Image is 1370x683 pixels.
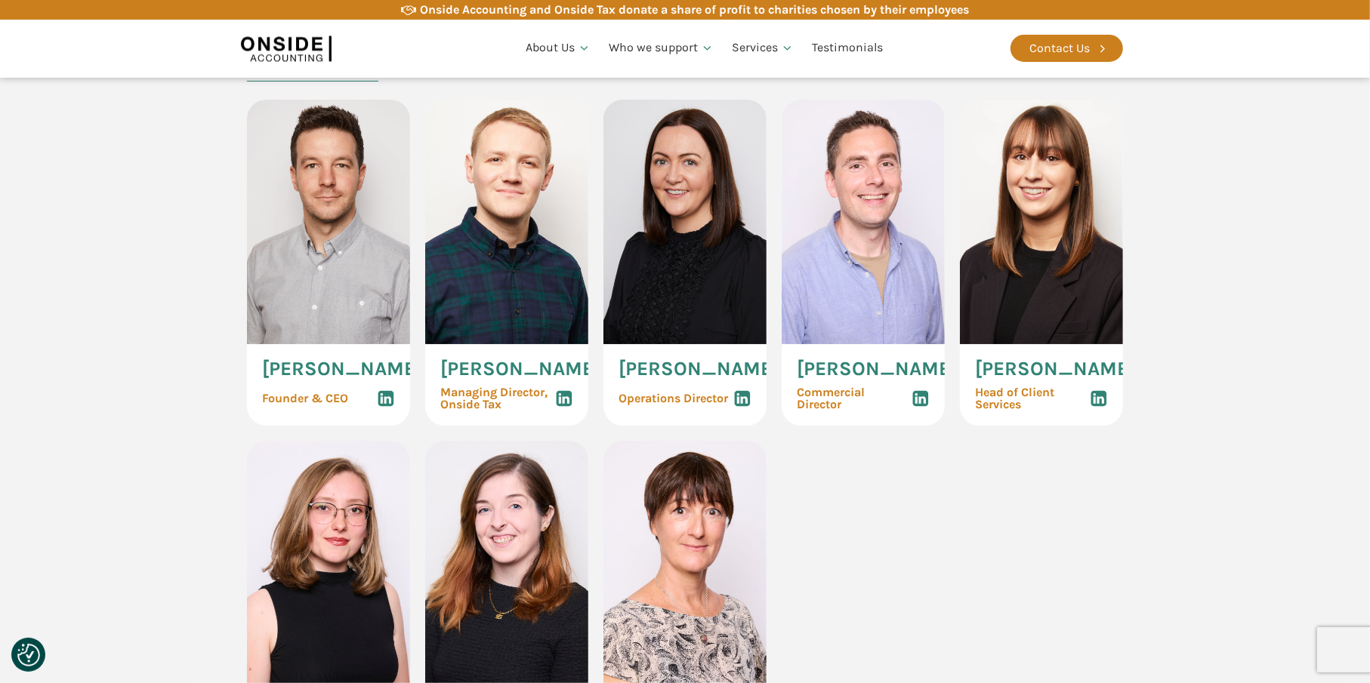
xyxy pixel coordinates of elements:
[803,23,892,74] a: Testimonials
[797,386,912,411] span: Commercial Director
[975,359,1135,379] span: [PERSON_NAME]
[797,359,957,379] span: [PERSON_NAME]
[241,31,332,66] img: Onside Accounting
[619,392,728,405] span: Operations Director
[1029,38,1090,58] div: Contact Us
[17,644,40,666] button: Consent Preferences
[517,23,600,74] a: About Us
[262,392,348,405] span: Founder & CEO
[440,386,548,411] span: Managing Director, Onside Tax
[1011,35,1123,62] a: Contact Us
[619,359,779,379] span: [PERSON_NAME]
[17,644,40,666] img: Revisit consent button
[975,386,1090,411] span: Head of Client Services
[723,23,803,74] a: Services
[262,359,422,379] span: [PERSON_NAME]
[600,23,723,74] a: Who we support
[440,359,600,379] span: [PERSON_NAME]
